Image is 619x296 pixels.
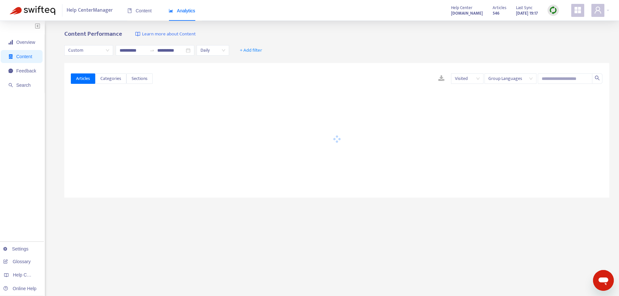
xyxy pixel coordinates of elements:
[200,45,225,55] span: Daily
[149,48,155,53] span: swap-right
[3,246,29,251] a: Settings
[240,46,262,54] span: + Add filter
[3,259,31,264] a: Glossary
[76,75,90,82] span: Articles
[16,83,31,88] span: Search
[127,8,152,13] span: Content
[451,4,472,11] span: Help Center
[574,6,582,14] span: appstore
[169,8,195,13] span: Analytics
[235,45,267,56] button: + Add filter
[67,4,113,17] span: Help Center Manager
[8,83,13,87] span: search
[455,74,480,84] span: Visited
[149,48,155,53] span: to
[493,4,506,11] span: Articles
[8,54,13,59] span: container
[516,4,533,11] span: Last Sync
[71,73,95,84] button: Articles
[95,73,126,84] button: Categories
[169,8,173,13] span: area-chart
[64,29,122,39] b: Content Performance
[516,10,538,17] strong: [DATE] 19:17
[549,6,557,14] img: sync.dc5367851b00ba804db3.png
[16,40,35,45] span: Overview
[13,272,40,277] span: Help Centers
[593,270,614,291] iframe: Button to launch messaging window
[16,68,36,73] span: Feedback
[126,73,153,84] button: Sections
[142,31,196,38] span: Learn more about Content
[451,9,483,17] a: [DOMAIN_NAME]
[493,10,499,17] strong: 546
[8,69,13,73] span: message
[68,45,109,55] span: Custom
[10,6,55,15] img: Swifteq
[3,286,36,291] a: Online Help
[100,75,121,82] span: Categories
[16,54,32,59] span: Content
[135,31,196,38] a: Learn more about Content
[8,40,13,45] span: signal
[132,75,148,82] span: Sections
[135,32,140,37] img: image-link
[594,6,602,14] span: user
[595,75,600,81] span: search
[451,10,483,17] strong: [DOMAIN_NAME]
[127,8,132,13] span: book
[488,74,533,84] span: Group Languages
